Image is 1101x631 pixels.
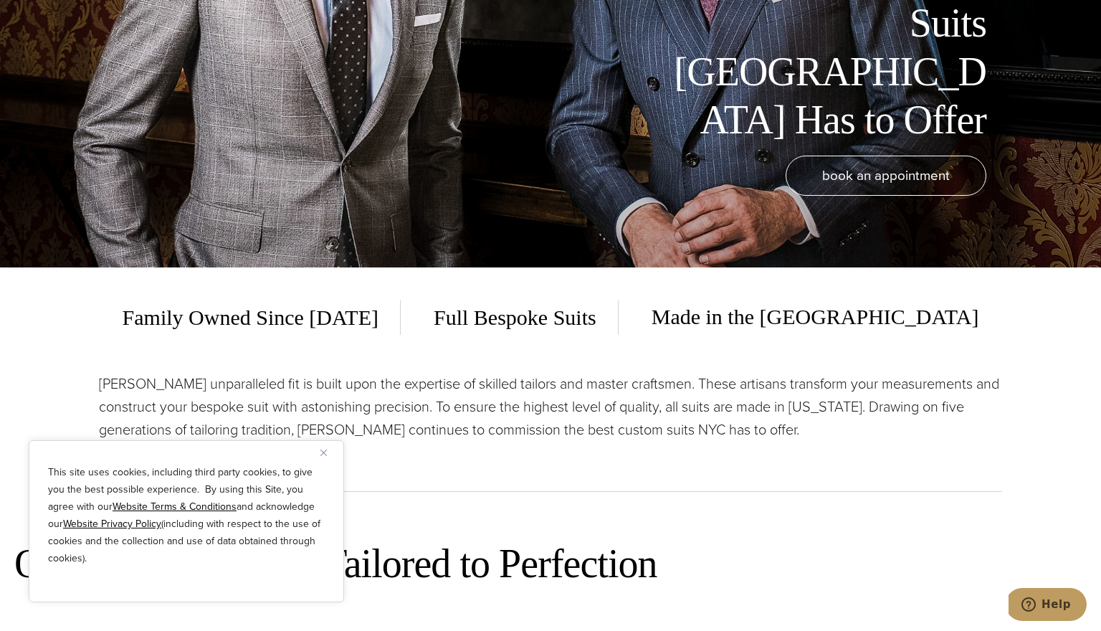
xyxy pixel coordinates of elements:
span: Family Owned Since [DATE] [123,300,401,335]
a: Website Terms & Conditions [113,499,237,514]
a: Website Privacy Policy [63,516,161,531]
span: Made in the [GEOGRAPHIC_DATA] [630,300,979,335]
button: Close [320,444,338,461]
h2: Our Bespoke Suits: Tailored to Perfection [14,539,1087,589]
span: book an appointment [822,165,950,186]
p: [PERSON_NAME] unparalleled fit is built upon the expertise of skilled tailors and master craftsme... [99,372,1002,441]
span: Full Bespoke Suits [412,300,619,335]
iframe: Opens a widget where you can chat to one of our agents [1009,588,1087,624]
p: This site uses cookies, including third party cookies, to give you the best possible experience. ... [48,464,325,567]
a: book an appointment [786,156,986,196]
img: Close [320,450,327,456]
